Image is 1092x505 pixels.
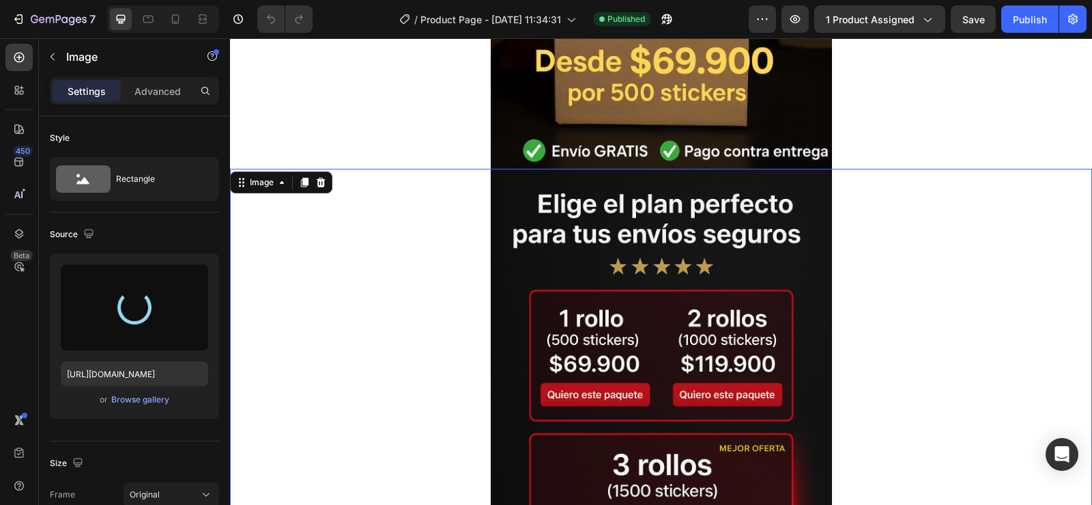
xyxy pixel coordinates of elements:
div: Browse gallery [111,394,169,406]
span: Product Page - [DATE] 11:34:31 [420,12,561,27]
div: Rectangle [116,163,199,195]
input: https://example.com/image.jpg [61,361,208,386]
div: Source [50,226,97,244]
button: 7 [5,5,102,33]
span: or [100,392,108,408]
button: Publish [1001,5,1059,33]
div: Style [50,132,70,144]
span: / [414,12,418,27]
div: Undo/Redo [257,5,313,33]
iframe: Design area [230,38,1092,505]
p: Advanced [134,84,181,98]
div: Image [17,138,46,150]
span: Save [962,14,985,25]
button: Browse gallery [111,393,170,407]
div: Open Intercom Messenger [1046,438,1078,471]
div: Beta [10,250,33,261]
p: Image [66,49,182,65]
button: Save [951,5,996,33]
p: Settings [68,84,106,98]
span: Original [130,489,160,501]
div: 450 [13,146,33,156]
div: Size [50,454,86,473]
span: 1 product assigned [826,12,915,27]
label: Frame [50,489,75,501]
button: 1 product assigned [814,5,945,33]
span: Published [607,13,645,25]
p: 7 [89,11,96,27]
div: Publish [1013,12,1047,27]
